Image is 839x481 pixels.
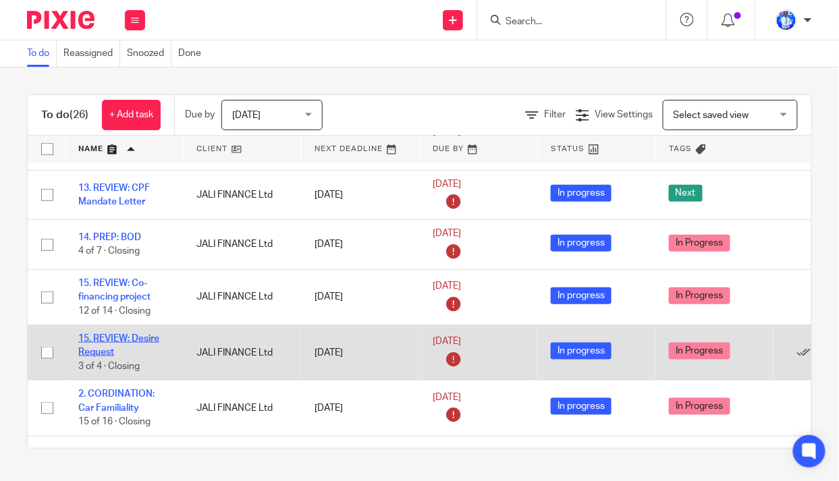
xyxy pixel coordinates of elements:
[78,233,141,242] a: 14. PREP: BOD
[78,279,151,302] a: 15. REVIEW: Co-financing project
[669,343,730,360] span: In Progress
[504,16,626,28] input: Search
[301,380,419,436] td: [DATE]
[78,247,140,256] span: 4 of 7 · Closing
[301,325,419,380] td: [DATE]
[102,100,161,130] a: + Add task
[78,306,151,316] span: 12 of 14 · Closing
[797,346,817,360] a: Mark as done
[183,380,301,436] td: JALI FINANCE Ltd
[183,325,301,380] td: JALI FINANCE Ltd
[183,220,301,270] td: JALI FINANCE Ltd
[183,269,301,324] td: JALI FINANCE Ltd
[433,337,461,347] span: [DATE]
[551,287,612,304] span: In progress
[669,235,730,252] span: In Progress
[669,185,703,202] span: Next
[127,40,171,67] a: Snoozed
[433,393,461,402] span: [DATE]
[70,109,88,120] span: (26)
[674,111,749,120] span: Select saved view
[301,269,419,324] td: [DATE]
[433,281,461,291] span: [DATE]
[433,229,461,239] span: [DATE]
[551,185,612,202] span: In progress
[301,220,419,270] td: [DATE]
[669,398,730,415] span: In Progress
[669,287,730,304] span: In Progress
[78,334,159,357] a: 15. REVIEW: Desire Request
[183,170,301,220] td: JALI FINANCE Ltd
[78,448,169,457] a: 3. PREP: ICPAR Panel
[27,11,94,29] img: Pixie
[78,183,150,206] a: 13. REVIEW: CPF Mandate Letter
[41,108,88,122] h1: To do
[232,111,261,120] span: [DATE]
[185,108,215,121] p: Due by
[551,235,612,252] span: In progress
[551,343,612,360] span: In progress
[27,40,57,67] a: To do
[301,170,419,220] td: [DATE]
[78,389,155,412] a: 2. CORDINATION: Car Familiality
[433,179,461,189] span: [DATE]
[78,417,151,426] span: 15 of 16 · Closing
[544,110,566,119] span: Filter
[63,40,120,67] a: Reassigned
[670,145,693,152] span: Tags
[178,40,208,67] a: Done
[595,110,653,119] span: View Settings
[551,398,612,415] span: In progress
[776,9,797,31] img: WhatsApp%20Image%202022-01-17%20at%2010.26.43%20PM.jpeg
[78,362,140,371] span: 3 of 4 · Closing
